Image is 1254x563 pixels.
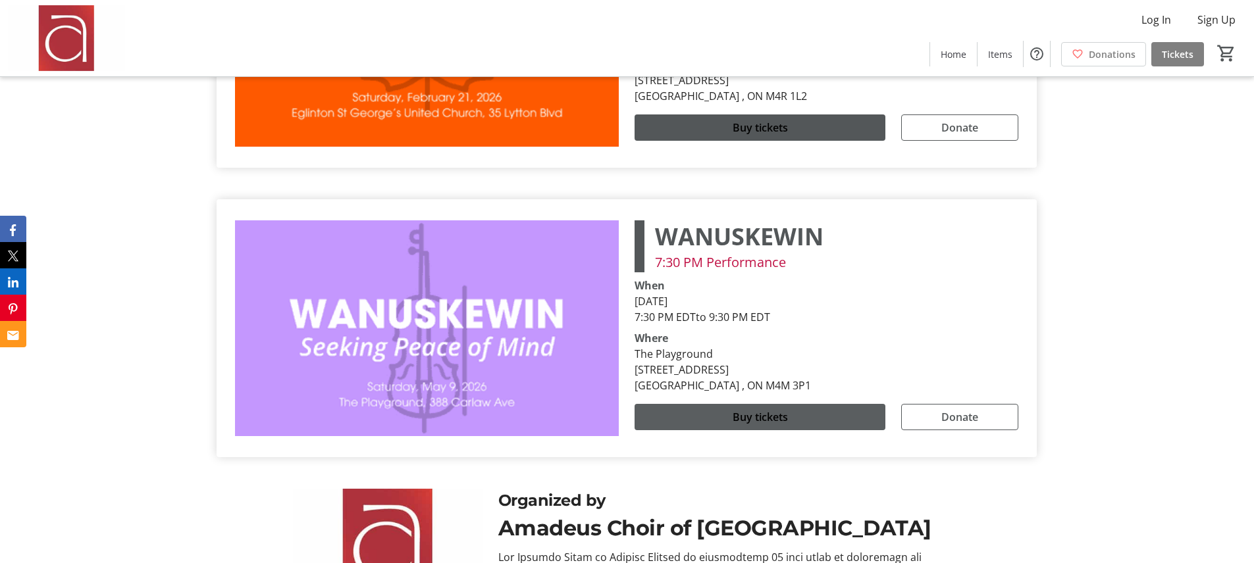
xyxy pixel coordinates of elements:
[498,489,961,512] div: Organized by
[1141,12,1171,28] span: Log In
[498,512,961,544] div: Amadeus Choir of [GEOGRAPHIC_DATA]
[941,47,966,61] span: Home
[8,5,125,71] img: Amadeus Choir of Greater Toronto 's Logo
[733,120,788,135] span: Buy tickets
[941,120,978,135] span: Donate
[930,42,977,66] a: Home
[1089,47,1136,61] span: Donations
[1215,41,1238,65] button: Cart
[1162,47,1193,61] span: Tickets
[1061,42,1146,66] a: Donations
[1187,9,1246,30] button: Sign Up
[1197,12,1236,28] span: Sign Up
[635,114,885,141] button: Buy tickets
[988,47,1012,61] span: Items
[1151,42,1204,66] a: Tickets
[1131,9,1182,30] button: Log In
[901,404,1018,430] button: Donate
[941,409,978,425] span: Donate
[635,404,885,430] button: Buy tickets
[901,114,1018,141] button: Donate
[978,42,1023,66] a: Items
[733,409,788,425] span: Buy tickets
[1024,41,1050,67] button: Help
